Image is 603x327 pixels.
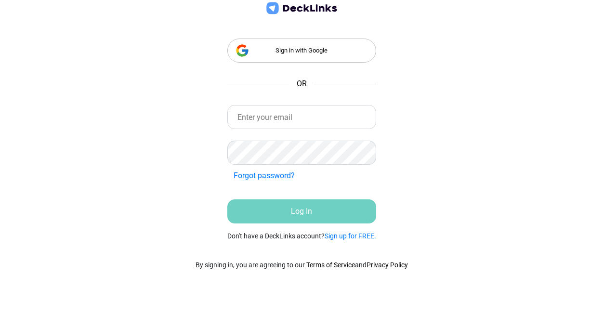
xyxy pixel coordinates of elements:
[227,105,376,129] input: Enter your email
[264,1,339,16] img: deck-links-logo.c572c7424dfa0d40c150da8c35de9cd0.svg
[227,39,376,63] div: Sign in with Google
[227,231,376,241] small: Don't have a DeckLinks account?
[306,261,355,269] a: Terms of Service
[196,260,408,270] p: By signing in, you are agreeing to our and
[227,167,301,185] button: Forgot password?
[367,261,408,269] a: Privacy Policy
[297,78,307,90] span: OR
[227,199,376,223] button: Log In
[325,232,376,240] a: Sign up for FREE.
